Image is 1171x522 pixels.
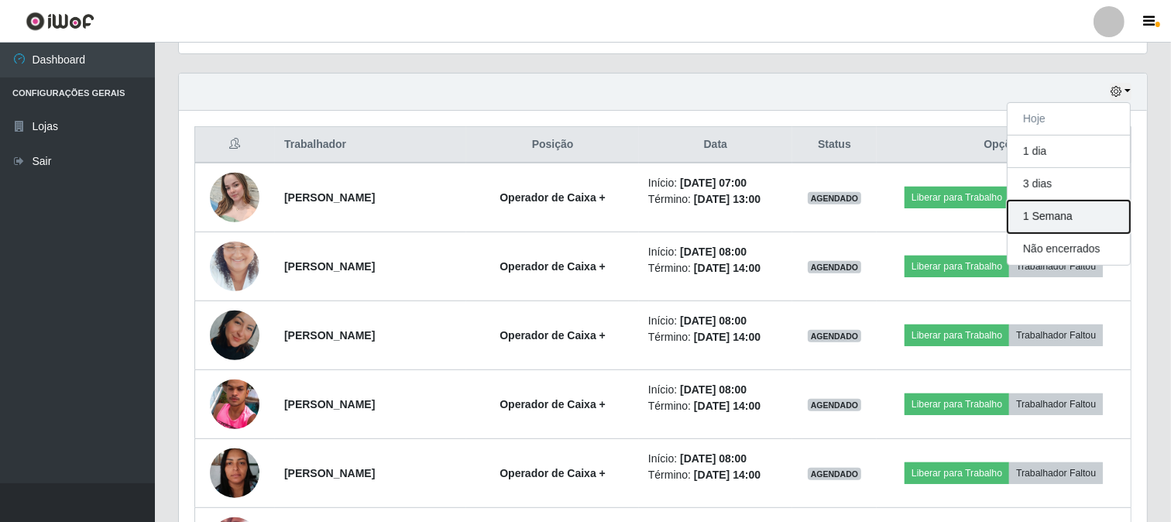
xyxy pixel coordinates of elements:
time: [DATE] 08:00 [680,452,747,465]
th: Posição [466,127,639,163]
strong: [PERSON_NAME] [284,329,375,342]
button: Liberar para Trabalho [905,256,1009,277]
button: Trabalhador Faltou [1009,393,1103,415]
button: Trabalhador Faltou [1009,256,1103,277]
span: AGENDADO [808,330,862,342]
th: Opções [877,127,1131,163]
time: [DATE] 14:00 [694,400,761,412]
button: Não encerrados [1008,233,1130,265]
button: Trabalhador Faltou [1009,462,1103,484]
button: Trabalhador Faltou [1009,325,1103,346]
li: Término: [648,260,783,276]
li: Término: [648,191,783,208]
strong: [PERSON_NAME] [284,467,375,479]
time: [DATE] 08:00 [680,314,747,327]
img: 1757987871797.jpeg [210,374,259,435]
li: Término: [648,329,783,345]
li: Início: [648,313,783,329]
time: [DATE] 13:00 [694,193,761,205]
time: [DATE] 08:00 [680,383,747,396]
strong: [PERSON_NAME] [284,398,375,410]
li: Início: [648,451,783,467]
img: CoreUI Logo [26,12,94,31]
button: Hoje [1008,103,1130,136]
time: [DATE] 08:00 [680,246,747,258]
strong: Operador de Caixa + [500,467,606,479]
strong: Operador de Caixa + [500,398,606,410]
time: [DATE] 14:00 [694,469,761,481]
img: 1751659214468.jpeg [210,440,259,506]
span: AGENDADO [808,399,862,411]
button: Liberar para Trabalho [905,187,1009,208]
button: 3 dias [1008,168,1130,201]
button: Liberar para Trabalho [905,462,1009,484]
span: AGENDADO [808,261,862,273]
strong: [PERSON_NAME] [284,191,375,204]
button: 1 Semana [1008,201,1130,233]
strong: Operador de Caixa + [500,329,606,342]
button: Liberar para Trabalho [905,393,1009,415]
strong: Operador de Caixa + [500,260,606,273]
strong: Operador de Caixa + [500,191,606,204]
img: 1743980608133.jpeg [210,164,259,230]
img: 1739783005889.jpeg [210,297,259,373]
time: [DATE] 14:00 [694,262,761,274]
th: Data [639,127,792,163]
th: Status [792,127,877,163]
time: [DATE] 07:00 [680,177,747,189]
img: 1677848309634.jpeg [210,222,259,311]
li: Início: [648,175,783,191]
time: [DATE] 14:00 [694,331,761,343]
button: Liberar para Trabalho [905,325,1009,346]
li: Término: [648,467,783,483]
span: AGENDADO [808,468,862,480]
button: 1 dia [1008,136,1130,168]
th: Trabalhador [275,127,466,163]
li: Término: [648,398,783,414]
span: AGENDADO [808,192,862,204]
li: Início: [648,244,783,260]
strong: [PERSON_NAME] [284,260,375,273]
li: Início: [648,382,783,398]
